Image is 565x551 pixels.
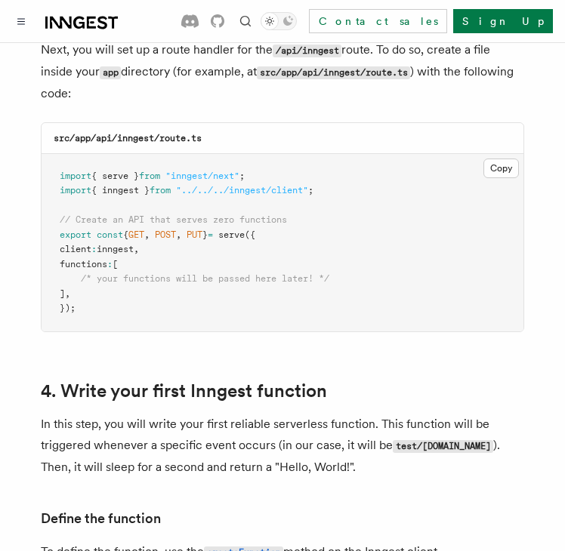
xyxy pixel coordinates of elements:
a: Contact sales [309,9,447,33]
a: 4. Write your first Inngest function [41,380,327,402]
span: : [107,259,113,269]
button: Toggle dark mode [261,12,297,30]
span: , [134,244,139,254]
code: app [100,66,121,79]
span: PUT [187,229,202,240]
span: : [91,244,97,254]
p: Next, you will set up a route handler for the route. To do so, create a file inside your director... [41,39,524,104]
span: { serve } [91,171,139,181]
span: inngest [97,244,134,254]
button: Copy [483,159,519,178]
span: functions [60,259,107,269]
span: client [60,244,91,254]
code: test/[DOMAIN_NAME] [393,440,493,453]
button: Toggle navigation [12,12,30,30]
span: ; [239,171,245,181]
span: // Create an API that serves zero functions [60,214,287,225]
p: In this step, you will write your first reliable serverless function. This function will be trigg... [41,414,524,478]
span: import [60,171,91,181]
span: , [176,229,181,240]
span: const [97,229,123,240]
a: Sign Up [453,9,553,33]
span: }); [60,303,76,313]
span: ({ [245,229,255,240]
span: export [60,229,91,240]
span: [ [113,259,118,269]
span: GET [128,229,144,240]
span: { inngest } [91,185,150,195]
span: "../../../inngest/client" [176,185,308,195]
span: , [65,288,70,299]
button: Find something... [236,12,255,30]
a: Define the function [41,508,161,529]
span: ; [308,185,313,195]
code: src/app/api/inngest/route.ts [54,133,202,143]
code: /api/inngest [273,45,341,57]
span: import [60,185,91,195]
span: from [150,185,171,195]
span: = [208,229,213,240]
code: src/app/api/inngest/route.ts [257,66,410,79]
span: { [123,229,128,240]
span: } [202,229,208,240]
span: "inngest/next" [165,171,239,181]
span: serve [218,229,245,240]
span: from [139,171,160,181]
span: ] [60,288,65,299]
span: /* your functions will be passed here later! */ [81,273,329,284]
span: , [144,229,150,240]
span: POST [155,229,176,240]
